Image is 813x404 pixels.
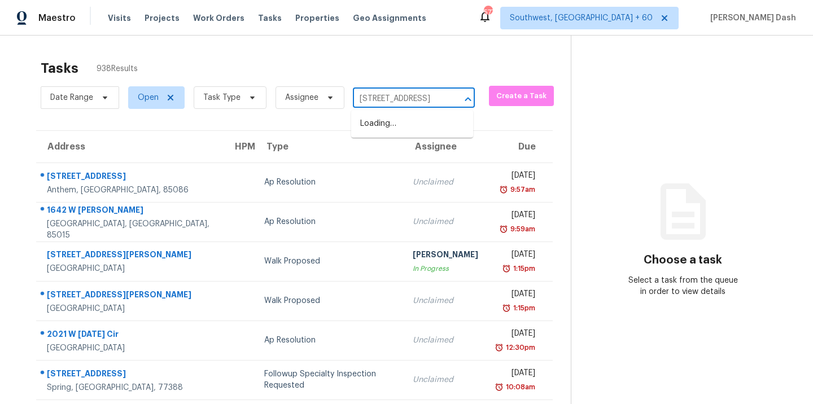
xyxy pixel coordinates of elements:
[97,63,138,74] span: 938 Results
[203,92,241,103] span: Task Type
[495,381,504,393] img: Overdue Alarm Icon
[47,263,215,274] div: [GEOGRAPHIC_DATA]
[627,275,739,297] div: Select a task from the queue in order to view details
[47,289,215,303] div: [STREET_ADDRESS][PERSON_NAME]
[496,170,535,184] div: [DATE]
[295,12,339,24] span: Properties
[460,91,476,107] button: Close
[484,7,492,18] div: 577
[264,335,395,346] div: Ap Resolution
[264,177,395,188] div: Ap Resolution
[511,263,535,274] div: 1:15pm
[413,335,478,346] div: Unclaimed
[264,295,395,306] div: Walk Proposed
[413,177,478,188] div: Unclaimed
[508,184,535,195] div: 9:57am
[145,12,180,24] span: Projects
[47,342,215,354] div: [GEOGRAPHIC_DATA]
[258,14,282,22] span: Tasks
[496,288,535,302] div: [DATE]
[510,12,653,24] span: Southwest, [GEOGRAPHIC_DATA] + 60
[50,92,93,103] span: Date Range
[193,12,244,24] span: Work Orders
[224,131,255,163] th: HPM
[47,218,215,241] div: [GEOGRAPHIC_DATA], [GEOGRAPHIC_DATA], 85015
[38,12,76,24] span: Maestro
[47,368,215,382] div: [STREET_ADDRESS]
[255,131,404,163] th: Type
[264,256,395,267] div: Walk Proposed
[285,92,318,103] span: Assignee
[495,90,548,103] span: Create a Task
[496,209,535,223] div: [DATE]
[504,342,535,353] div: 12:30pm
[353,12,426,24] span: Geo Assignments
[489,86,554,106] button: Create a Task
[508,223,535,235] div: 9:59am
[36,131,224,163] th: Address
[47,303,215,314] div: [GEOGRAPHIC_DATA]
[487,131,553,163] th: Due
[499,184,508,195] img: Overdue Alarm Icon
[413,263,478,274] div: In Progress
[413,374,478,385] div: Unclaimed
[496,367,535,381] div: [DATE]
[47,328,215,342] div: 2021 W [DATE] Cir
[413,249,478,263] div: [PERSON_NAME]
[502,302,511,314] img: Overdue Alarm Icon
[41,63,78,74] h2: Tasks
[47,382,215,393] div: Spring, [GEOGRAPHIC_DATA], 77388
[47,249,215,263] div: [STREET_ADDRESS][PERSON_NAME]
[413,295,478,306] div: Unclaimed
[47,204,215,218] div: 1642 W [PERSON_NAME]
[353,90,443,108] input: Search by address
[351,110,473,138] div: Loading…
[264,216,395,227] div: Ap Resolution
[502,263,511,274] img: Overdue Alarm Icon
[264,368,395,391] div: Followup Specialty Inspection Requested
[511,302,535,314] div: 1:15pm
[706,12,796,24] span: [PERSON_NAME] Dash
[504,381,535,393] div: 10:08am
[413,216,478,227] div: Unclaimed
[108,12,131,24] span: Visits
[47,170,215,185] div: [STREET_ADDRESS]
[496,328,535,342] div: [DATE]
[47,185,215,196] div: Anthem, [GEOGRAPHIC_DATA], 85086
[644,254,722,266] h3: Choose a task
[404,131,487,163] th: Assignee
[138,92,159,103] span: Open
[496,249,535,263] div: [DATE]
[499,223,508,235] img: Overdue Alarm Icon
[495,342,504,353] img: Overdue Alarm Icon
